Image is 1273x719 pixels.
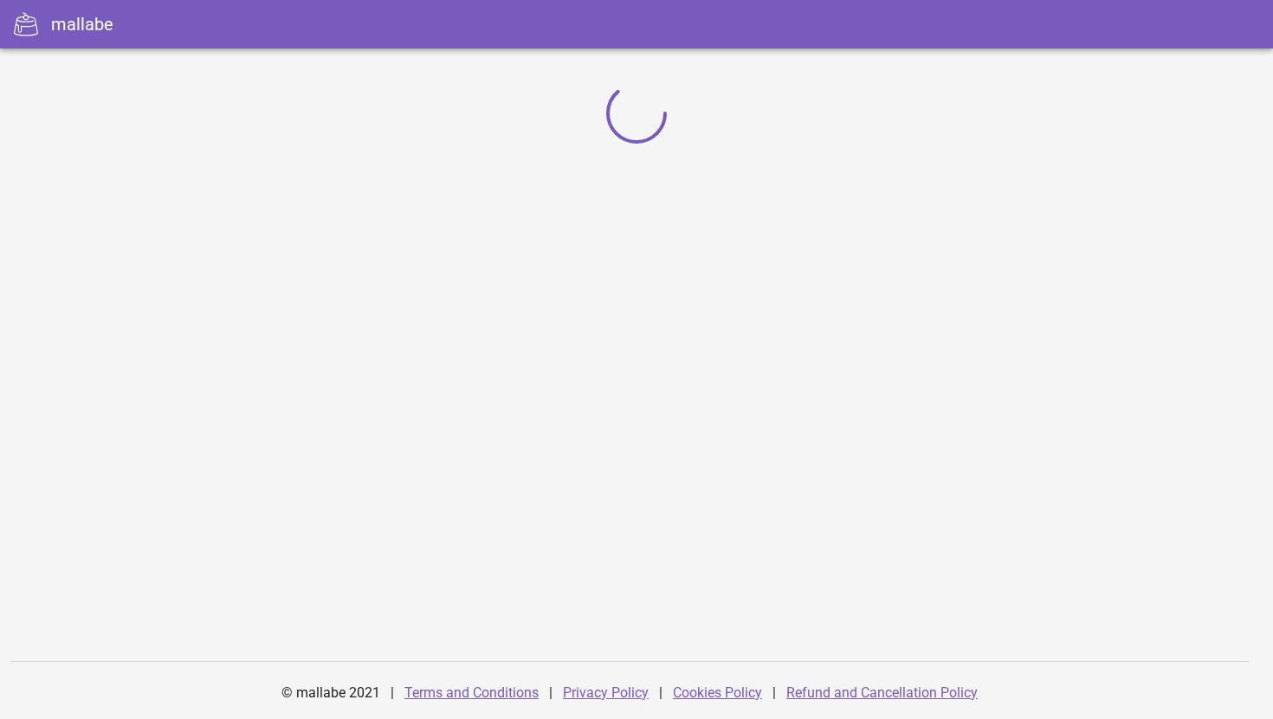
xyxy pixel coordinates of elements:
[271,672,391,714] div: © mallabe 2021
[404,684,539,701] a: Terms and Conditions
[391,672,394,714] div: |
[673,684,762,701] a: Cookies Policy
[772,672,776,714] div: |
[549,672,552,714] div: |
[563,684,649,701] a: Privacy Policy
[51,11,113,37] div: mallabe
[659,672,662,714] div: |
[786,684,978,701] a: Refund and Cancellation Policy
